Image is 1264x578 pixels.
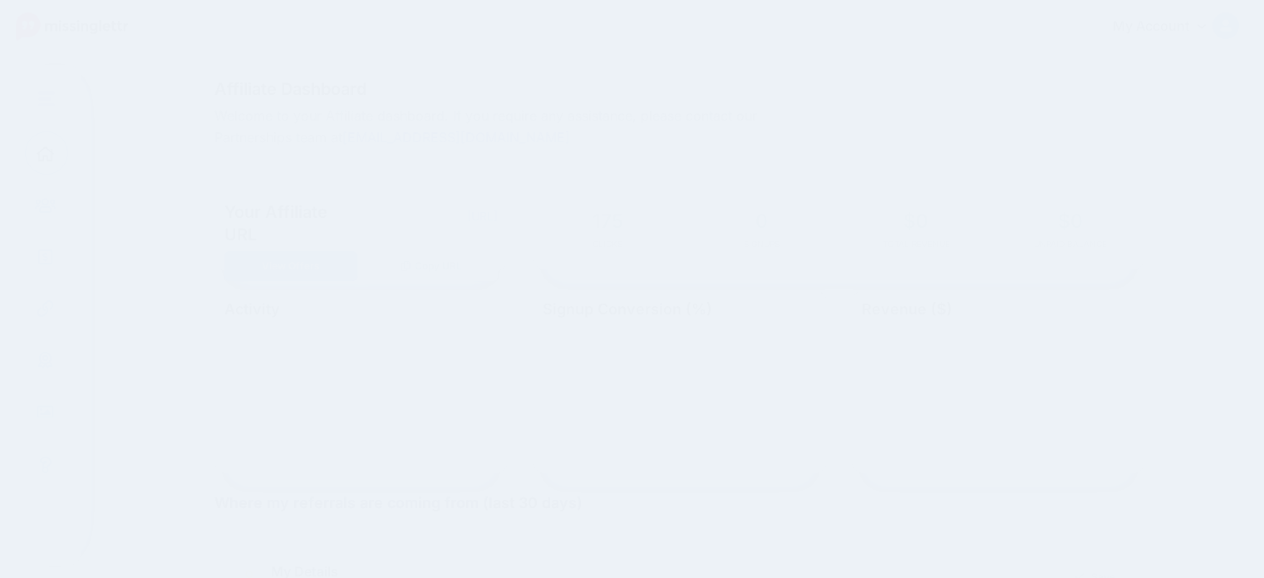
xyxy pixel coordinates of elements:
[852,201,981,259] div: Total Revenue
[214,106,827,149] p: Welcome to your Affiliate dashboard. If you require any assistance, please contact our Partnershi...
[342,129,570,146] a: [EMAIL_ADDRESS][DOMAIN_NAME]
[38,91,55,106] img: menu.png
[366,251,499,281] button: Copy URL
[16,12,128,41] img: Missinglettr
[224,251,357,281] a: View Offers
[467,209,498,223] a: [URL]
[543,300,816,319] h4: Signup Conversion (%)
[862,300,1135,319] h4: Revenue ($)
[214,494,1145,512] h4: Where my referrals are coming from (last 30 days)
[706,210,819,233] span: 0
[1096,7,1239,47] a: My Account
[1006,201,1135,259] div: Unpaid Balance
[1014,210,1127,233] span: $0
[224,201,361,246] h3: Your Affiliate URL
[551,210,664,233] span: 175
[860,210,973,233] span: $0
[224,300,498,319] h4: Activity
[697,201,827,259] div: Signups
[214,81,827,97] span: Affiliate Dashboard
[543,201,672,259] div: Clicks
